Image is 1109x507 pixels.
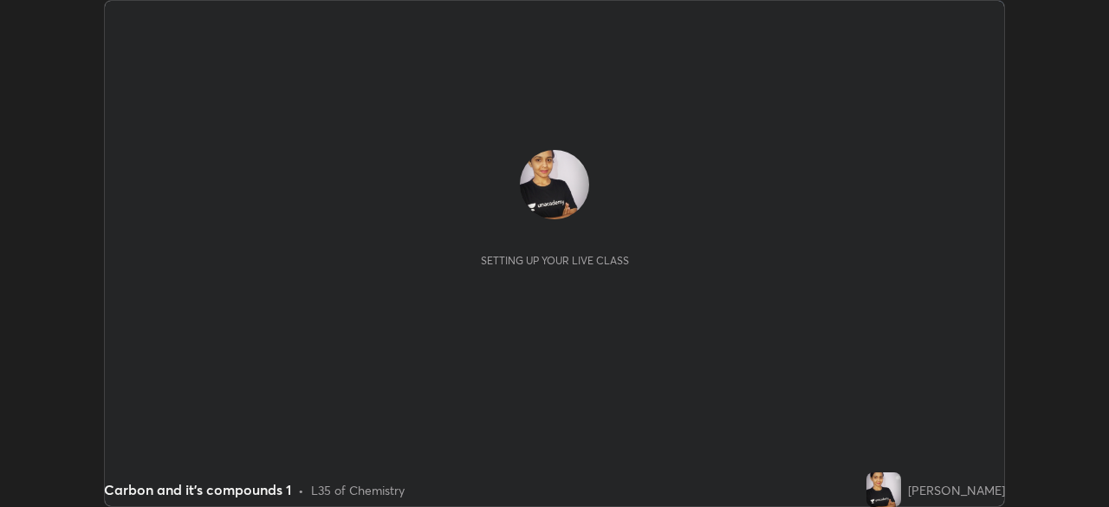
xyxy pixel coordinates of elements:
[908,481,1005,499] div: [PERSON_NAME]
[481,254,629,267] div: Setting up your live class
[104,479,291,500] div: Carbon and it's compounds 1
[520,150,589,219] img: 81cc18a9963840aeb134a1257a9a5eb0.jpg
[298,481,304,499] div: •
[866,472,901,507] img: 81cc18a9963840aeb134a1257a9a5eb0.jpg
[311,481,405,499] div: L35 of Chemistry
